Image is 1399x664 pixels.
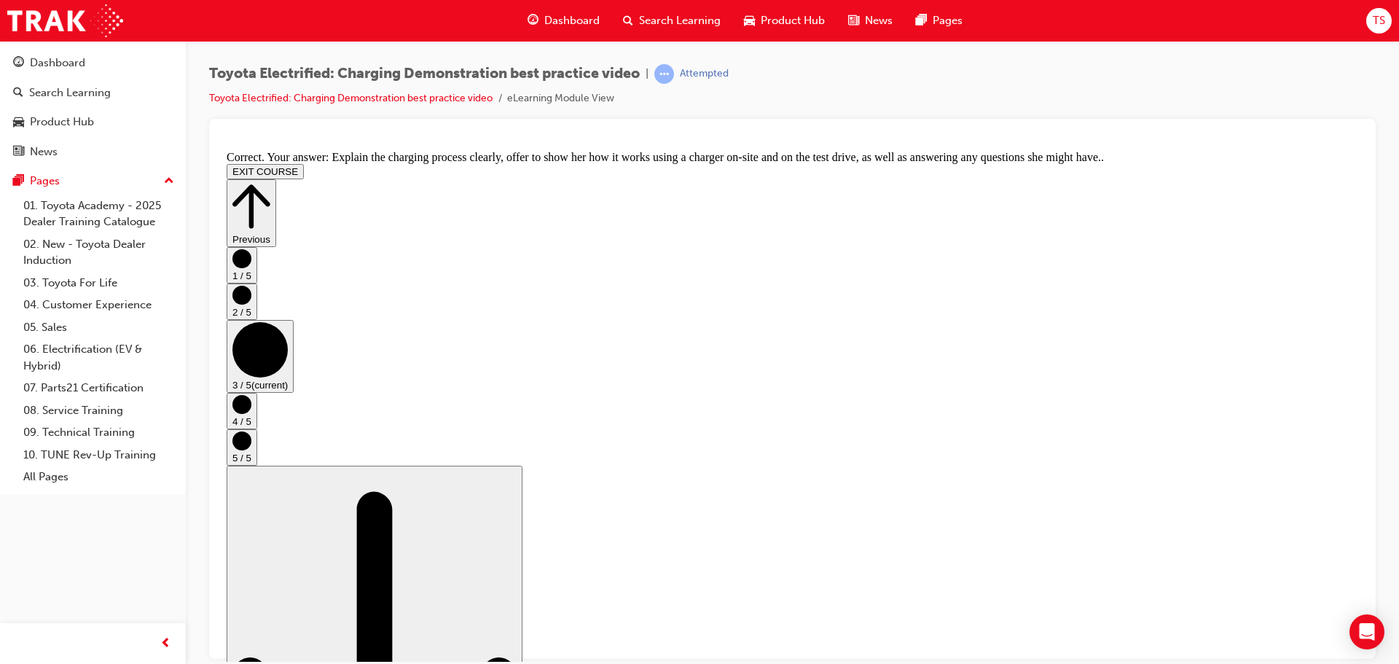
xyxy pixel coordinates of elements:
div: News [30,144,58,160]
span: Pages [933,12,963,29]
button: 4 / 5 [6,248,36,284]
span: 4 / 5 [12,271,31,282]
span: 3 / 5 [12,235,31,246]
a: 05. Sales [17,316,180,339]
span: guage-icon [13,57,24,70]
div: Pages [30,173,60,190]
span: | [646,66,648,82]
button: 5 / 5 [6,284,36,321]
span: (current) [31,235,67,246]
a: 02. New - Toyota Dealer Induction [17,233,180,272]
span: search-icon [13,87,23,100]
button: Pages [6,168,180,195]
div: Attempted [680,67,729,81]
div: Open Intercom Messenger [1349,614,1384,649]
span: 5 / 5 [12,308,31,319]
span: prev-icon [160,635,171,653]
a: Product Hub [6,109,180,136]
a: Search Learning [6,79,180,106]
a: 03. Toyota For Life [17,272,180,294]
button: 3 / 5(current) [6,175,73,248]
span: Toyota Electrified: Charging Demonstration best practice video [209,66,640,82]
a: news-iconNews [836,6,904,36]
a: News [6,138,180,165]
button: 2 / 5 [6,138,36,175]
span: 2 / 5 [12,162,31,173]
a: 10. TUNE Rev-Up Training [17,444,180,466]
li: eLearning Module View [507,90,614,107]
a: 04. Customer Experience [17,294,180,316]
span: search-icon [623,12,633,30]
span: Search Learning [639,12,721,29]
a: guage-iconDashboard [516,6,611,36]
span: Dashboard [544,12,600,29]
a: 09. Technical Training [17,421,180,444]
a: 07. Parts21 Certification [17,377,180,399]
span: car-icon [744,12,755,30]
span: pages-icon [916,12,927,30]
a: Toyota Electrified: Charging Demonstration best practice video [209,92,493,104]
span: learningRecordVerb_ATTEMPT-icon [654,64,674,84]
span: guage-icon [528,12,538,30]
span: Product Hub [761,12,825,29]
a: pages-iconPages [904,6,974,36]
div: Correct. Your answer: Explain the charging process clearly, offer to show her how it works using ... [6,6,1137,19]
div: Search Learning [29,85,111,101]
span: news-icon [848,12,859,30]
a: All Pages [17,466,180,488]
span: News [865,12,893,29]
span: Previous [12,89,50,100]
span: TS [1373,12,1385,29]
img: Trak [7,4,123,37]
a: 01. Toyota Academy - 2025 Dealer Training Catalogue [17,195,180,233]
span: 1 / 5 [12,125,31,136]
div: Dashboard [30,55,85,71]
button: Previous [6,34,55,102]
div: Product Hub [30,114,94,130]
button: TS [1366,8,1392,34]
button: 1 / 5 [6,102,36,138]
a: 08. Service Training [17,399,180,422]
a: car-iconProduct Hub [732,6,836,36]
a: Dashboard [6,50,180,77]
span: up-icon [164,172,174,191]
a: 06. Electrification (EV & Hybrid) [17,338,180,377]
button: DashboardSearch LearningProduct HubNews [6,47,180,168]
a: search-iconSearch Learning [611,6,732,36]
button: EXIT COURSE [6,19,83,34]
span: pages-icon [13,175,24,188]
span: car-icon [13,116,24,129]
span: news-icon [13,146,24,159]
